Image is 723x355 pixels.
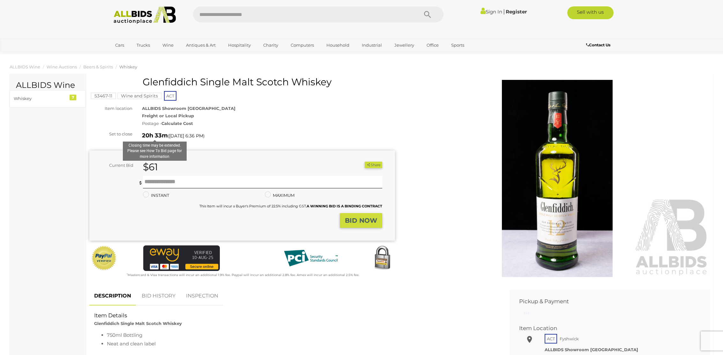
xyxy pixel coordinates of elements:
[199,204,382,208] small: This Item will incur a Buyer's Premium of 22.5% including GST.
[519,325,691,331] h2: Item Location
[14,95,66,102] div: Whiskey
[545,334,557,343] span: ACT
[279,245,343,271] img: PCI DSS compliant
[169,133,203,139] span: [DATE] 6:36 PM
[142,106,235,111] strong: ALLBIDS Showroom [GEOGRAPHIC_DATA]
[111,50,165,61] a: [GEOGRAPHIC_DATA]
[117,93,161,99] mark: Wine and Spirits
[265,192,294,199] label: MAXIMUM
[137,287,180,305] a: BID HISTORY
[481,9,502,15] a: Sign In
[158,40,178,50] a: Wine
[132,40,154,50] a: Trucks
[91,93,116,99] mark: 53467-11
[524,311,529,315] img: small-loading.gif
[94,321,182,326] strong: Glenfiddich Single Malt Scotch Whiskey
[164,91,176,101] span: ACT
[519,298,691,305] h2: Pickup & Payment
[345,217,377,224] strong: BID NOW
[94,313,495,319] h2: Item Details
[181,287,223,305] a: INSPECTION
[390,40,418,50] a: Jewellery
[405,80,710,277] img: Glenfiddich Single Malt Scotch Whiskey
[506,9,527,15] a: Register
[89,287,136,305] a: DESCRIPTION
[107,339,495,348] li: Neat and clean label
[357,162,364,168] li: Watch this item
[123,142,187,160] div: Closing time may be extended. Please see How To Bid page for more information
[412,6,443,22] button: Search
[545,347,638,352] strong: ALLBIDS Showroom [GEOGRAPHIC_DATA]
[447,40,468,50] a: Sports
[142,113,194,118] strong: Freight or Local Pickup
[107,331,495,339] li: 750ml Bottling
[111,40,128,50] a: Cars
[307,204,382,208] b: A WINNING BID IS A BINDING CONTRACT
[127,273,359,277] small: Mastercard & Visa transactions will incur an additional 1.9% fee. Paypal will incur an additional...
[83,64,113,69] a: Beers & Spirits
[110,6,179,24] img: Allbids.com.au
[47,64,77,69] a: Wine Auctions
[142,120,395,127] div: Postage -
[322,40,354,50] a: Household
[119,64,137,69] a: Whiskey
[365,162,382,168] button: Share
[85,105,137,112] div: Item location
[182,40,220,50] a: Antiques & Art
[422,40,443,50] a: Office
[91,93,116,98] a: 53467-11
[143,245,220,271] img: eWAY Payment Gateway
[586,42,612,49] a: Contact Us
[567,6,614,19] a: Sell with us
[10,90,86,107] a: Whiskey 7
[143,192,169,199] label: INSTANT
[224,40,255,50] a: Hospitality
[503,8,505,15] span: |
[93,77,393,87] h1: Glenfiddich Single Malt Scotch Whiskey
[558,335,580,343] span: Fyshwick
[91,245,117,271] img: Official PayPal Seal
[70,95,76,100] div: 7
[161,121,193,126] strong: Calculate Cost
[16,81,79,90] h2: ALLBIDS Wine
[168,133,205,138] span: ( )
[89,162,138,169] div: Current Bid
[340,213,382,228] button: BID NOW
[10,64,40,69] a: ALLBIDS Wine
[117,93,161,98] a: Wine and Spirits
[369,245,395,271] img: Secured by Rapid SSL
[358,40,386,50] a: Industrial
[586,42,610,47] b: Contact Us
[259,40,282,50] a: Charity
[143,161,158,173] strong: $61
[85,130,137,138] div: Set to close
[142,132,168,139] strong: 20h 33m
[287,40,318,50] a: Computers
